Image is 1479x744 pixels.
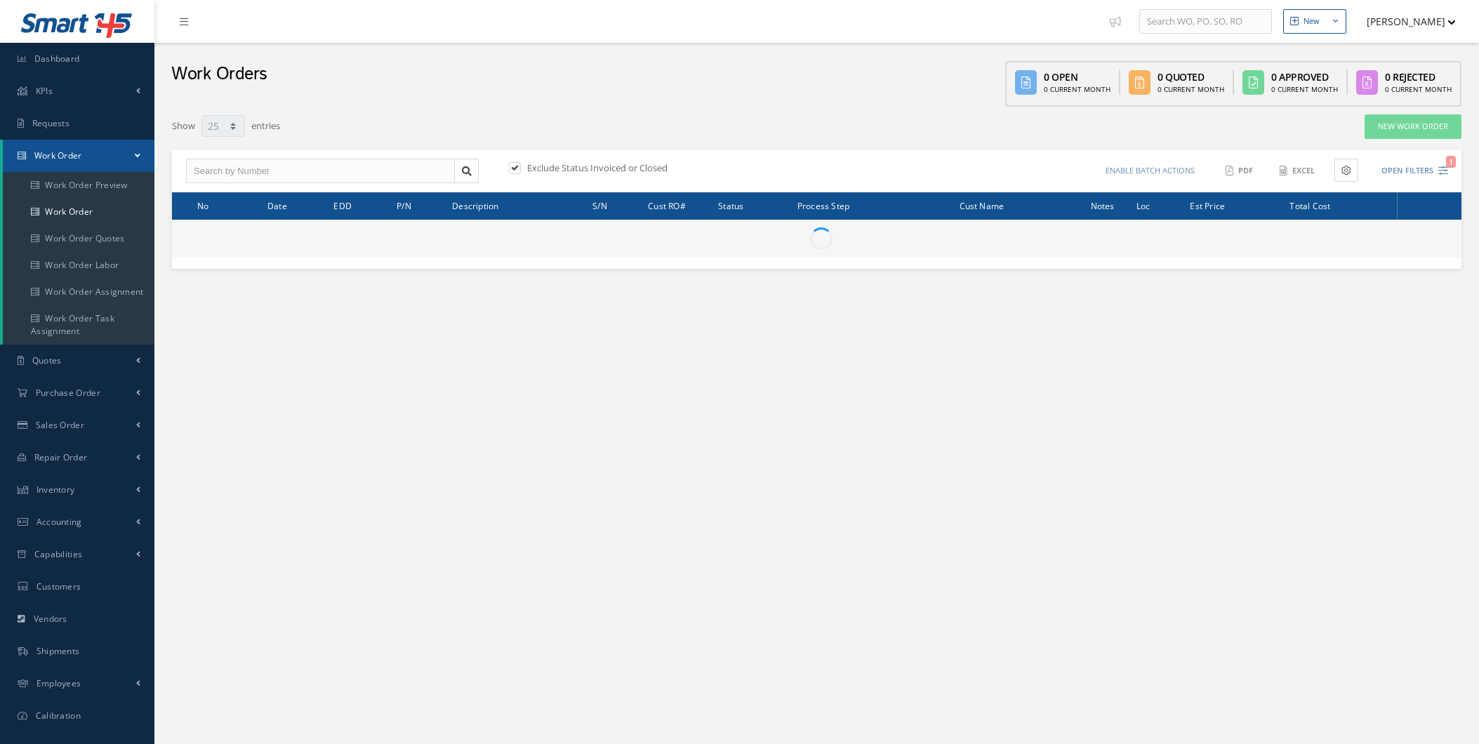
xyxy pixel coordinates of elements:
span: Sales Order [36,419,84,431]
a: Work Order Task Assignment [3,305,154,345]
label: entries [251,114,280,133]
a: New Work Order [1365,114,1461,139]
span: Est Price [1190,199,1225,212]
div: 0 Rejected [1385,69,1452,84]
span: Calibration [36,710,81,722]
a: Work Order [3,199,154,225]
span: Purchase Order [36,387,100,399]
span: Customers [37,580,81,592]
span: Date [267,199,287,212]
span: Process Step [797,199,849,212]
div: 0 Approved [1271,69,1338,84]
button: Enable batch actions [1092,159,1208,183]
span: Accounting [37,516,82,528]
a: Work Order Labor [3,252,154,279]
span: Cust RO# [648,199,686,212]
span: 1 [1446,156,1456,168]
span: KPIs [36,85,53,97]
span: Capabilities [34,548,83,560]
span: Dashboard [34,53,80,65]
div: New [1304,15,1320,27]
div: 0 Current Month [1044,84,1110,95]
span: Employees [37,677,81,689]
span: Status [718,199,743,212]
h2: Work Orders [171,64,267,85]
input: Search WO, PO, SO, RO [1139,9,1272,34]
span: Cust Name [960,199,1004,212]
label: Exclude Status Invoiced or Closed [524,161,668,174]
span: Quotes [32,354,62,366]
a: Work Order [3,140,154,172]
span: No [197,199,208,212]
span: P/N [397,199,411,212]
span: Description [452,199,498,212]
a: Work Order Quotes [3,225,154,252]
span: Inventory [37,484,75,496]
span: S/N [592,199,607,212]
a: Work Order Assignment [3,279,154,305]
div: 0 Current Month [1385,84,1452,95]
div: 0 Current Month [1158,84,1224,95]
input: Search by Number [186,159,455,184]
span: Shipments [37,645,80,657]
a: Work Order Preview [3,172,154,199]
button: New [1283,9,1346,34]
button: Open Filters1 [1369,159,1448,182]
div: 0 Open [1044,69,1110,84]
span: Vendors [34,613,67,625]
div: 0 Current Month [1271,84,1338,95]
button: Excel [1273,159,1324,183]
span: Total Cost [1289,199,1330,212]
label: Show [172,114,195,133]
span: Requests [32,117,69,129]
span: Repair Order [34,451,88,463]
span: EDD [333,199,352,212]
button: [PERSON_NAME] [1353,8,1456,35]
span: Notes [1091,199,1115,212]
div: Exclude Status Invoiced or Closed [506,161,817,178]
div: 0 Quoted [1158,69,1224,84]
span: Work Order [34,150,82,161]
button: PDF [1219,159,1262,183]
span: Loc [1136,199,1150,212]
